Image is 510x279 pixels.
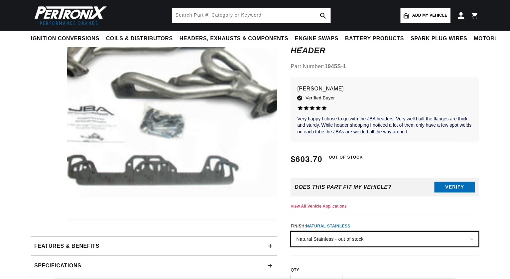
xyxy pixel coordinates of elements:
span: Ignition Conversions [31,35,99,42]
span: Add my vehicle [412,12,447,19]
h2: Features & Benefits [34,242,99,250]
summary: Features & Benefits [31,236,277,256]
summary: Battery Products [342,31,407,47]
summary: Spark Plug Wires [407,31,470,47]
h1: 1996-03 Ram/[GEOGRAPHIC_DATA]/[GEOGRAPHIC_DATA] 1 1/2" Stainless Steel Shorty Header [291,27,479,54]
span: Verified Buyer [306,94,335,102]
button: search button [316,8,330,23]
p: Very happy I chose to go with the JBA headers. Very well built the flanges are thick and sturdy. ... [297,116,472,135]
p: [PERSON_NAME] [297,84,472,93]
label: Finish: [291,223,479,229]
summary: Specifications [31,256,277,275]
media-gallery: Gallery Viewer [31,10,277,223]
summary: Coils & Distributors [103,31,176,47]
summary: Ignition Conversions [31,31,103,47]
span: Headers, Exhausts & Components [180,35,288,42]
span: Engine Swaps [295,35,338,42]
summary: Engine Swaps [292,31,342,47]
h2: Specifications [34,261,81,270]
div: Part Number: [291,62,479,71]
label: QTY [291,267,479,273]
div: Does This part fit My vehicle? [295,184,391,190]
input: Search Part #, Category or Keyword [172,8,330,23]
span: Battery Products [345,35,404,42]
span: $603.70 [291,153,322,165]
summary: Headers, Exhausts & Components [176,31,292,47]
strong: 1945S-1 [325,64,346,69]
span: Spark Plug Wires [411,35,467,42]
button: Verify [435,182,475,193]
a: Add my vehicle [401,8,450,23]
span: Natural Stainless [306,224,350,228]
a: View All Vehicle Applications [291,204,347,209]
img: Pertronix [31,4,107,27]
span: Out of Stock [325,153,366,162]
span: Coils & Distributors [106,35,173,42]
